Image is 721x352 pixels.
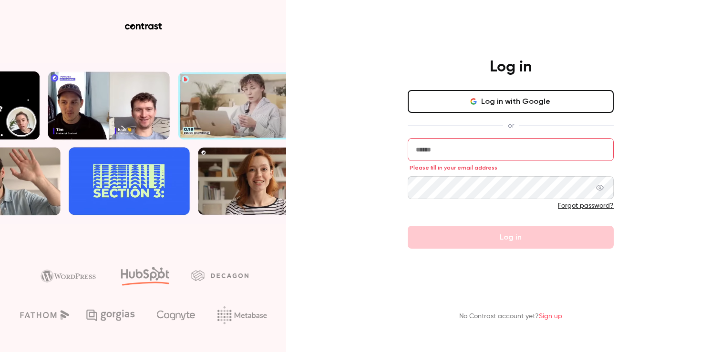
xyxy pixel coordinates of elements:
[459,312,562,322] p: No Contrast account yet?
[191,270,248,281] img: decagon
[410,164,497,171] span: Please fill in your email address
[558,202,614,209] a: Forgot password?
[503,121,519,131] span: or
[408,90,614,113] button: Log in with Google
[539,313,562,320] a: Sign up
[490,58,532,77] h4: Log in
